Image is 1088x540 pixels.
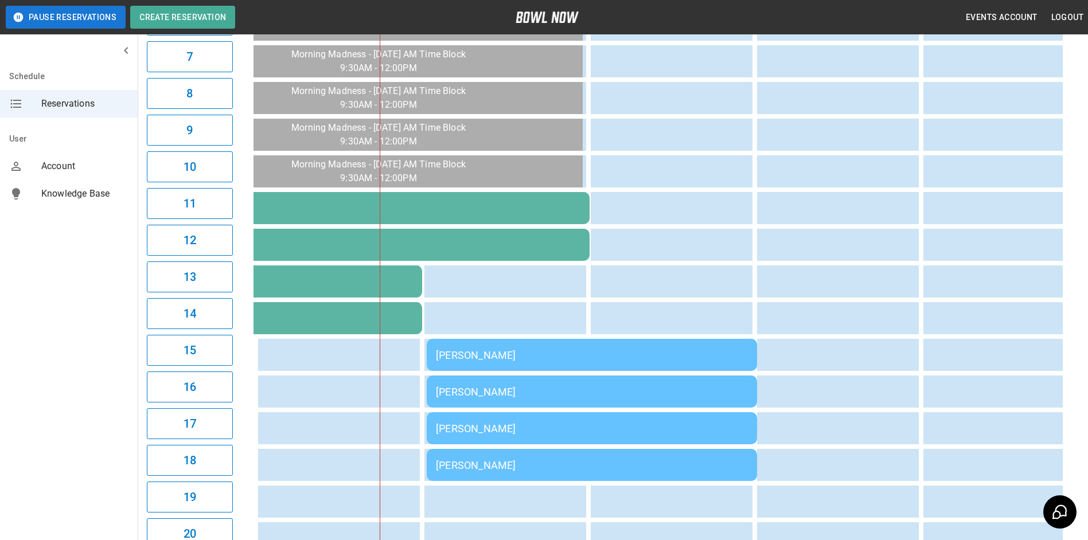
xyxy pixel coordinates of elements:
[147,225,233,256] button: 12
[101,202,580,214] div: morning madness
[101,275,413,288] div: [PERSON_NAME]
[184,304,196,323] h6: 14
[184,158,196,176] h6: 10
[130,6,235,29] button: Create Reservation
[147,408,233,439] button: 17
[184,414,196,433] h6: 17
[436,386,748,398] div: [PERSON_NAME]
[41,187,128,201] span: Knowledge Base
[184,378,196,396] h6: 16
[1047,7,1088,28] button: Logout
[184,488,196,506] h6: 19
[6,6,126,29] button: Pause Reservations
[516,11,579,23] img: logo
[436,422,748,435] div: [PERSON_NAME]
[436,459,748,471] div: [PERSON_NAME]
[41,159,128,173] span: Account
[147,482,233,512] button: 19
[147,188,233,219] button: 11
[147,371,233,402] button: 16
[147,41,233,72] button: 7
[147,78,233,109] button: 8
[184,341,196,359] h6: 15
[184,194,196,213] h6: 11
[147,298,233,329] button: 14
[147,115,233,146] button: 9
[184,451,196,469] h6: 18
[186,84,193,103] h6: 8
[961,7,1042,28] button: Events Account
[147,335,233,366] button: 15
[147,261,233,292] button: 13
[186,121,193,139] h6: 9
[186,48,193,66] h6: 7
[101,311,413,325] div: [PERSON_NAME]
[436,349,748,361] div: [PERSON_NAME]
[41,97,128,111] span: Reservations
[184,268,196,286] h6: 13
[101,239,580,251] div: morning madness
[147,445,233,476] button: 18
[184,231,196,249] h6: 12
[147,151,233,182] button: 10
